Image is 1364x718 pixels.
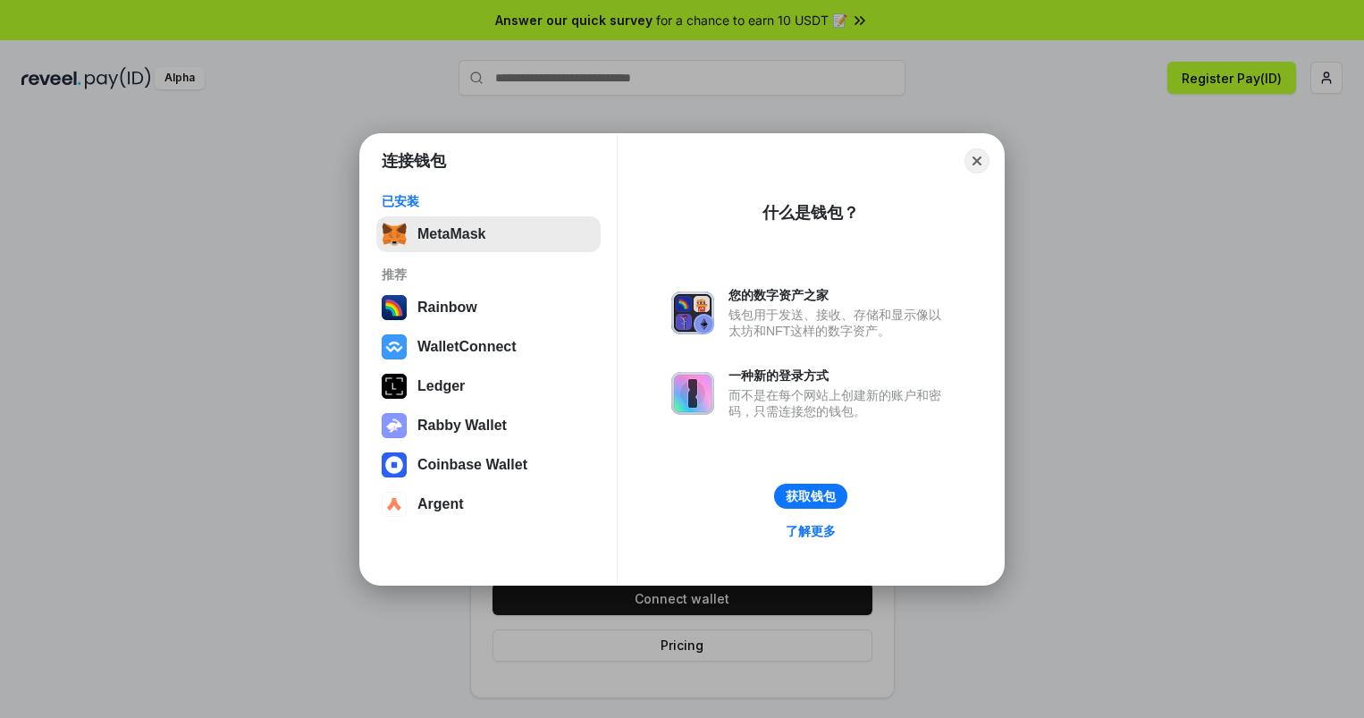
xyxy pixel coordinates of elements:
button: Argent [376,486,601,522]
div: 什么是钱包？ [762,202,859,224]
h1: 连接钱包 [382,150,446,172]
div: MetaMask [417,226,485,242]
div: 推荐 [382,266,595,283]
div: Coinbase Wallet [417,457,527,473]
div: 了解更多 [786,523,836,539]
img: svg+xml,%3Csvg%20width%3D%2228%22%20height%3D%2228%22%20viewBox%3D%220%200%2028%2028%22%20fill%3D... [382,492,407,517]
button: MetaMask [376,216,601,252]
div: 您的数字资产之家 [728,287,950,303]
button: 获取钱包 [774,484,847,509]
img: svg+xml,%3Csvg%20width%3D%22120%22%20height%3D%22120%22%20viewBox%3D%220%200%20120%20120%22%20fil... [382,295,407,320]
img: svg+xml,%3Csvg%20xmlns%3D%22http%3A%2F%2Fwww.w3.org%2F2000%2Fsvg%22%20fill%3D%22none%22%20viewBox... [671,291,714,334]
img: svg+xml,%3Csvg%20xmlns%3D%22http%3A%2F%2Fwww.w3.org%2F2000%2Fsvg%22%20fill%3D%22none%22%20viewBox... [382,413,407,438]
img: svg+xml,%3Csvg%20xmlns%3D%22http%3A%2F%2Fwww.w3.org%2F2000%2Fsvg%22%20width%3D%2228%22%20height%3... [382,374,407,399]
button: Close [964,148,989,173]
div: 一种新的登录方式 [728,367,950,384]
div: Rabby Wallet [417,418,507,434]
img: svg+xml,%3Csvg%20fill%3D%22none%22%20height%3D%2233%22%20viewBox%3D%220%200%2035%2033%22%20width%... [382,222,407,247]
div: Ledger [417,378,465,394]
div: Argent [417,496,464,512]
button: Ledger [376,368,601,404]
div: 而不是在每个网站上创建新的账户和密码，只需连接您的钱包。 [728,387,950,419]
img: svg+xml,%3Csvg%20width%3D%2228%22%20height%3D%2228%22%20viewBox%3D%220%200%2028%2028%22%20fill%3D... [382,452,407,477]
div: 已安装 [382,193,595,209]
img: svg+xml,%3Csvg%20xmlns%3D%22http%3A%2F%2Fwww.w3.org%2F2000%2Fsvg%22%20fill%3D%22none%22%20viewBox... [671,372,714,415]
div: 钱包用于发送、接收、存储和显示像以太坊和NFT这样的数字资产。 [728,307,950,339]
img: svg+xml,%3Csvg%20width%3D%2228%22%20height%3D%2228%22%20viewBox%3D%220%200%2028%2028%22%20fill%3D... [382,334,407,359]
div: 获取钱包 [786,488,836,504]
a: 了解更多 [775,519,846,543]
div: Rainbow [417,300,477,316]
div: WalletConnect [417,339,517,355]
button: Rainbow [376,290,601,325]
button: WalletConnect [376,329,601,365]
button: Rabby Wallet [376,408,601,443]
button: Coinbase Wallet [376,447,601,483]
